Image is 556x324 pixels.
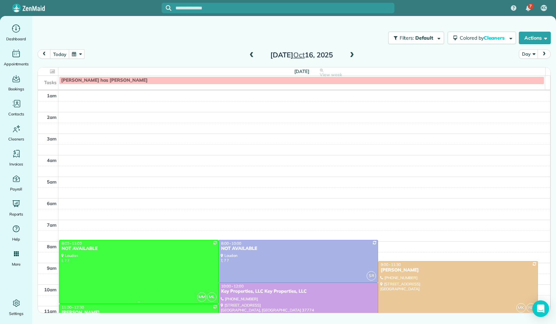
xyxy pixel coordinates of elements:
span: MM [197,292,206,302]
span: Oct [293,50,305,59]
span: 8am [47,244,57,249]
div: Key Properties, LLC Key Properties, LLC [221,289,376,294]
span: 10:00 - 12:00 [221,284,244,289]
span: 2am [47,114,57,120]
span: 11am [44,308,57,314]
button: prev [38,49,51,59]
span: ML [207,292,216,302]
span: MK [516,303,526,313]
span: 1am [47,93,57,98]
span: 3am [47,136,57,141]
a: Settings [3,298,30,317]
span: Help [12,236,21,243]
a: Payroll [3,173,30,193]
a: Cleaners [3,123,30,143]
span: Colored by [460,35,507,41]
button: Colored byCleaners [448,32,516,44]
span: Bookings [8,86,24,92]
span: 11:00 - 12:30 [62,305,84,310]
button: Actions [519,32,551,44]
span: Reports [9,211,23,218]
span: SR [367,271,376,281]
div: 7 unread notifications [521,1,535,16]
a: Contacts [3,98,30,118]
span: 8:00 - 11:00 [62,241,82,246]
span: More [12,261,21,268]
button: Day [519,49,538,59]
a: Bookings [3,73,30,92]
span: Cleaners [484,35,506,41]
a: Filters: Default [385,32,444,44]
span: Payroll [10,186,23,193]
span: Cleaners [8,136,24,143]
a: Help [3,223,30,243]
button: today [50,49,69,59]
span: Contacts [8,111,24,118]
span: 6am [47,201,57,206]
button: Focus search [162,5,171,11]
span: Default [415,35,434,41]
h2: [DATE] 16, 2025 [258,51,345,59]
span: Dashboard [6,35,26,42]
span: Invoices [9,161,23,168]
span: Appointments [4,60,29,67]
span: 10am [44,287,57,292]
span: [PERSON_NAME] has [PERSON_NAME] [61,78,148,83]
svg: Focus search [166,5,171,11]
span: 5am [47,179,57,185]
div: NOT AVAILABLE [221,246,376,252]
div: [PERSON_NAME] [61,310,216,316]
a: Dashboard [3,23,30,42]
button: Filters: Default [388,32,444,44]
a: Invoices [3,148,30,168]
span: 7 [529,3,532,9]
div: NOT AVAILABLE [61,246,216,252]
span: 8:00 - 10:00 [221,241,241,246]
a: Appointments [3,48,30,67]
button: next [538,49,551,59]
div: [PERSON_NAME] [380,267,535,273]
span: 7am [47,222,57,228]
span: [DATE] [294,68,309,74]
span: RB [526,303,536,313]
span: Filters: [400,35,414,41]
div: Open Intercom Messenger [532,300,549,317]
span: 9:00 - 11:30 [381,262,401,267]
span: KC [541,5,546,11]
span: View week [320,72,342,78]
span: 9am [47,265,57,271]
span: Settings [9,310,24,317]
span: 4am [47,157,57,163]
a: Reports [3,198,30,218]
